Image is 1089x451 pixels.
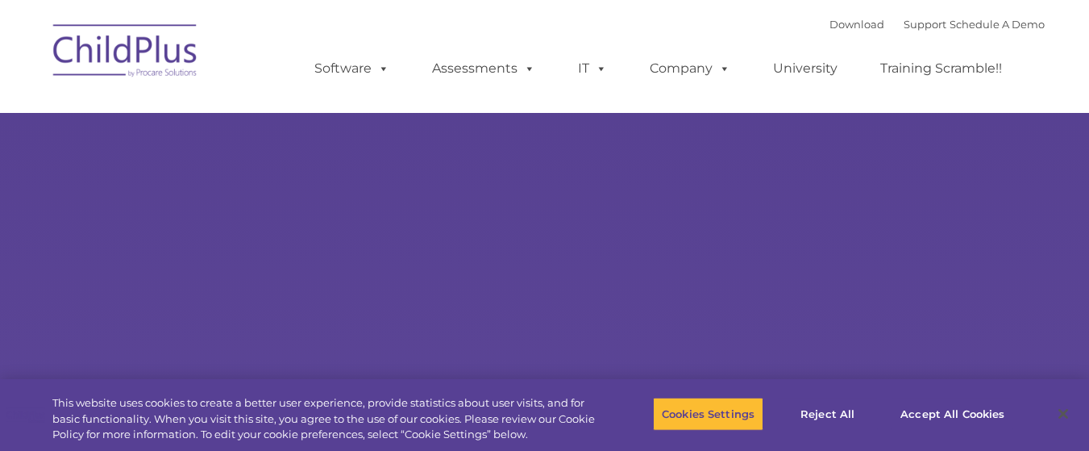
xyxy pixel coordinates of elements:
[1045,396,1081,432] button: Close
[829,18,884,31] a: Download
[829,18,1045,31] font: |
[950,18,1045,31] a: Schedule A Demo
[777,397,878,431] button: Reject All
[904,18,946,31] a: Support
[892,397,1013,431] button: Accept All Cookies
[562,52,623,85] a: IT
[757,52,854,85] a: University
[52,395,599,443] div: This website uses cookies to create a better user experience, provide statistics about user visit...
[298,52,405,85] a: Software
[653,397,763,431] button: Cookies Settings
[45,13,206,94] img: ChildPlus by Procare Solutions
[634,52,746,85] a: Company
[864,52,1018,85] a: Training Scramble!!
[416,52,551,85] a: Assessments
